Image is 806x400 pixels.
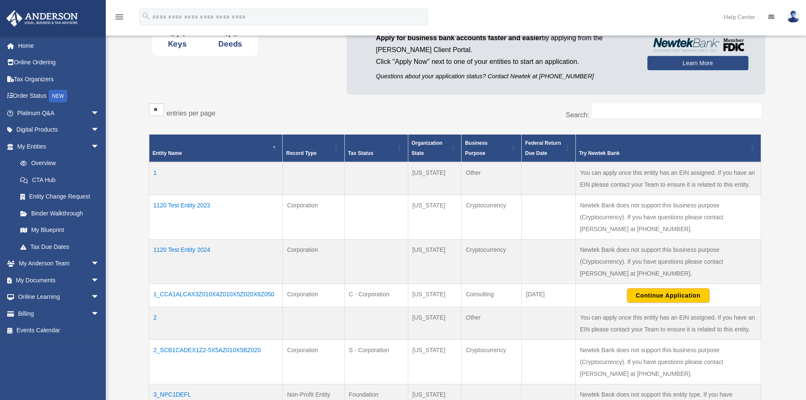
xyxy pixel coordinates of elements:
td: You can apply once this entity has an EIN assigned. If you have an EIN please contact your Team t... [575,307,761,340]
th: Organization State: Activate to sort [408,135,462,163]
td: Corporation [283,284,344,307]
i: search [141,11,151,21]
div: Try Newtek Bank [579,148,748,158]
td: Cryptocurrency [462,240,522,284]
span: arrow_drop_down [91,289,108,306]
a: Billingarrow_drop_down [6,305,112,322]
a: Overview [12,155,104,172]
td: S - Corporation [344,340,408,384]
th: Entity Name: Activate to invert sorting [149,135,283,163]
td: Newtek Bank does not support this business purpose (Cryptocurrency). If you have questions please... [575,240,761,284]
a: Tax Organizers [6,71,112,88]
span: Organization State [412,140,443,156]
td: [US_STATE] [408,340,462,384]
span: Federal Return Due Date [525,140,561,156]
a: My Blueprint [12,222,108,239]
th: Try Newtek Bank : Activate to sort [575,135,761,163]
i: menu [114,12,124,22]
td: 2_SCB1CADEX1Z2-5X5AZ010X5BZ020 [149,340,283,384]
a: Order StatusNEW [6,88,112,105]
td: 1120 Test Entity 2023 [149,195,283,240]
th: Federal Return Due Date: Activate to sort [522,135,575,163]
span: arrow_drop_down [91,305,108,323]
a: Events Calendar [6,322,112,339]
td: Corporation [283,195,344,240]
td: Other [462,307,522,340]
a: Online Ordering [6,54,112,71]
a: Home [6,37,112,54]
a: Digital Productsarrow_drop_down [6,121,112,138]
p: Questions about your application status? Contact Newtek at [PHONE_NUMBER] [376,71,635,82]
span: arrow_drop_down [91,105,108,122]
td: Newtek Bank does not support this business purpose (Cryptocurrency). If you have questions please... [575,340,761,384]
td: Cryptocurrency [462,195,522,240]
th: Business Purpose: Activate to sort [462,135,522,163]
span: Tax Status [348,150,374,156]
p: Click "Apply Now" next to one of your entities to start an application. [376,56,635,68]
td: Corporation [283,340,344,384]
div: Deeds [218,39,242,48]
td: Consulting [462,284,522,307]
label: Search: [566,111,589,119]
td: You can apply once this entity has an EIN assigned. If you have an EIN please contact your Team t... [575,162,761,195]
th: Tax Status: Activate to sort [344,135,408,163]
td: [DATE] [522,284,575,307]
span: arrow_drop_down [91,121,108,139]
td: [US_STATE] [408,162,462,195]
label: entries per page [167,110,216,117]
td: 2 [149,307,283,340]
td: C - Corporation [344,284,408,307]
a: Tax Due Dates [12,238,108,255]
a: My Documentsarrow_drop_down [6,272,112,289]
img: User Pic [787,11,800,23]
span: arrow_drop_down [91,138,108,155]
div: NEW [49,90,67,102]
span: Apply for business bank accounts faster and easier [376,34,542,41]
img: Anderson Advisors Platinum Portal [4,10,80,27]
p: by applying from the [PERSON_NAME] Client Portal. [376,32,635,56]
td: 1 [149,162,283,195]
td: Cryptocurrency [462,340,522,384]
span: arrow_drop_down [91,272,108,289]
a: CTA Hub [12,171,108,188]
th: Record Type: Activate to sort [283,135,344,163]
a: Binder Walkthrough [12,205,108,222]
div: Keys [168,39,187,48]
span: Record Type [286,150,316,156]
a: menu [114,15,124,22]
td: 1_CCA1ALCAX3Z010X4Z010X5Z020X6Z050 [149,284,283,307]
td: [US_STATE] [408,195,462,240]
span: Entity Name [153,150,182,156]
td: Other [462,162,522,195]
td: [US_STATE] [408,284,462,307]
td: [US_STATE] [408,240,462,284]
a: Entity Change Request [12,188,108,205]
span: arrow_drop_down [91,255,108,273]
a: My Anderson Teamarrow_drop_down [6,255,112,272]
a: My Entitiesarrow_drop_down [6,138,108,155]
td: Corporation [283,240,344,284]
a: Online Learningarrow_drop_down [6,289,112,306]
td: 1120 Test Entity 2024 [149,240,283,284]
a: Learn More [647,56,748,70]
button: Continue Application [627,288,710,303]
span: Business Purpose [465,140,487,156]
td: [US_STATE] [408,307,462,340]
td: Newtek Bank does not support this business purpose (Cryptocurrency). If you have questions please... [575,195,761,240]
a: Platinum Q&Aarrow_drop_down [6,105,112,121]
img: NewtekBankLogoSM.png [652,38,744,52]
